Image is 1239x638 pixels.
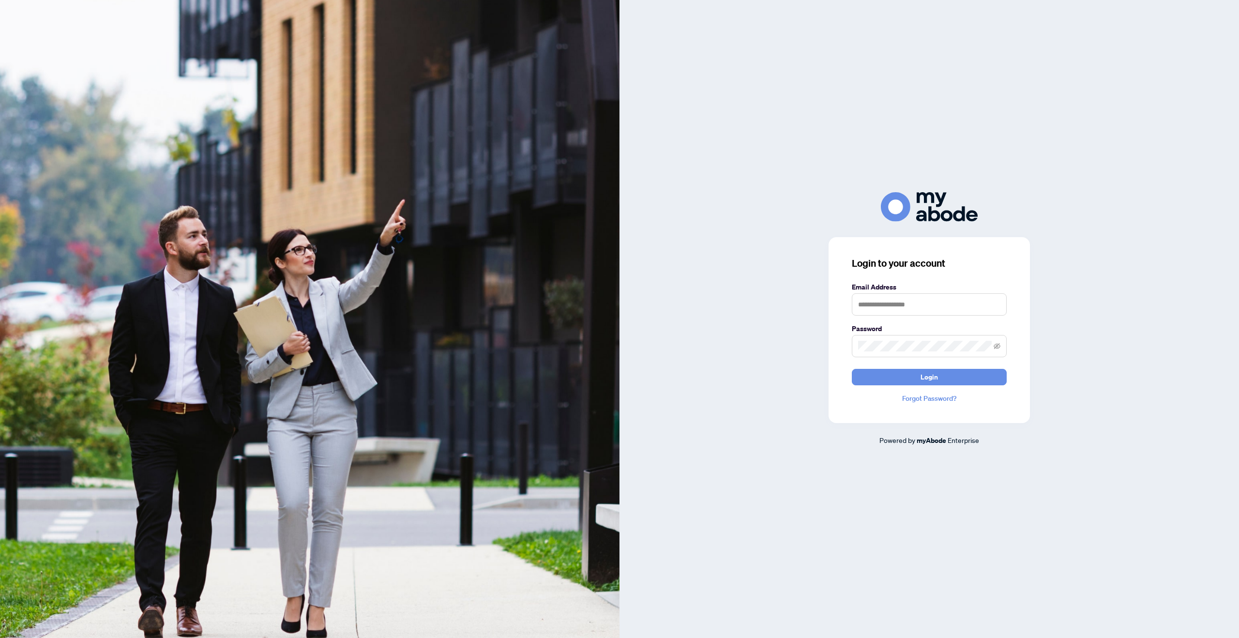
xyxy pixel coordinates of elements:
span: eye-invisible [994,343,1000,349]
label: Password [852,323,1007,334]
a: myAbode [917,435,946,446]
button: Login [852,369,1007,385]
span: Powered by [879,436,915,444]
label: Email Address [852,282,1007,292]
span: Enterprise [948,436,979,444]
h3: Login to your account [852,257,1007,270]
a: Forgot Password? [852,393,1007,404]
span: Login [921,369,938,385]
img: ma-logo [881,192,978,222]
